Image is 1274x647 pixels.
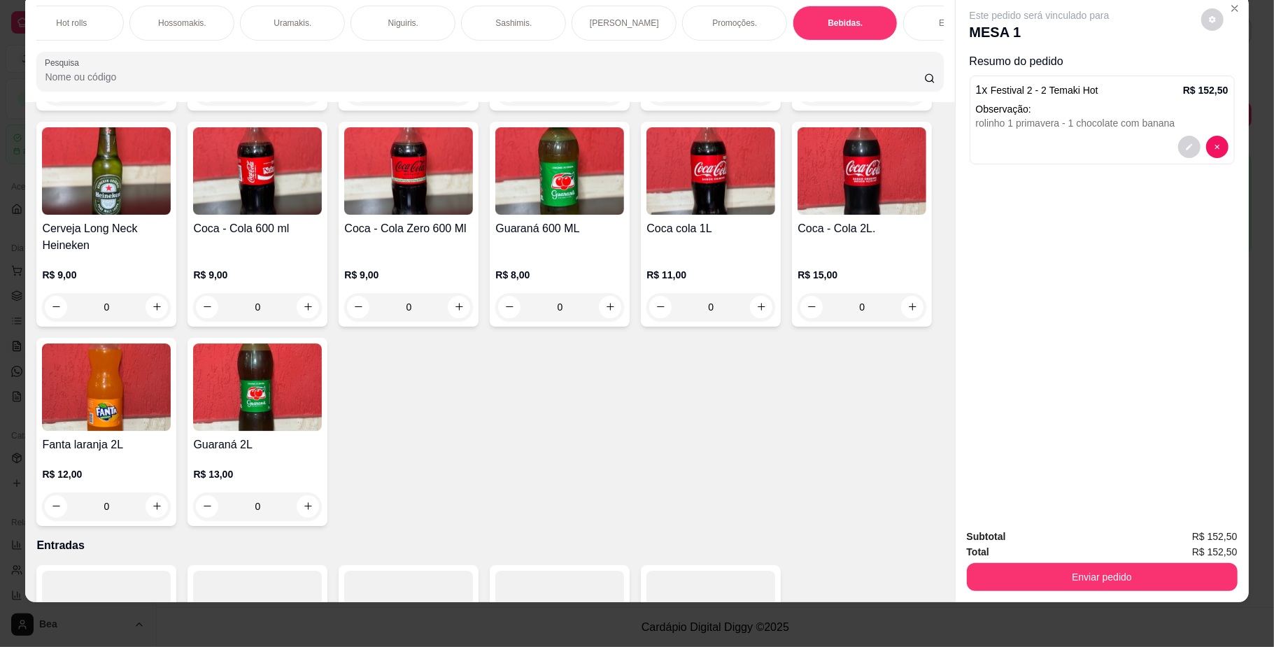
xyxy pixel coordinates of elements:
[42,127,171,215] img: product-image
[344,220,473,237] h4: Coca - Cola Zero 600 Ml
[1201,8,1224,31] button: decrease-product-quantity
[45,296,67,318] button: decrease-product-quantity
[798,268,926,282] p: R$ 15,00
[193,343,322,431] img: product-image
[800,296,823,318] button: decrease-product-quantity
[193,127,322,215] img: product-image
[976,116,1229,130] div: rolinho 1 primavera - 1 chocolate com banana
[712,17,757,29] p: Promoções.
[158,17,206,29] p: Hossomakis.
[599,296,621,318] button: increase-product-quantity
[146,296,168,318] button: increase-product-quantity
[193,220,322,237] h4: Coca - Cola 600 ml
[42,268,171,282] p: R$ 9,00
[42,343,171,431] img: product-image
[193,467,322,481] p: R$ 13,00
[36,537,943,554] p: Entradas
[498,296,521,318] button: decrease-product-quantity
[196,296,218,318] button: decrease-product-quantity
[590,17,659,29] p: [PERSON_NAME]
[1192,544,1238,560] span: R$ 152,50
[196,495,218,518] button: decrease-product-quantity
[45,70,923,84] input: Pesquisa
[970,8,1110,22] p: Este pedido será vinculado para
[45,495,67,518] button: decrease-product-quantity
[901,296,923,318] button: increase-product-quantity
[45,57,84,69] label: Pesquisa
[388,17,418,29] p: Niguiris.
[146,495,168,518] button: increase-product-quantity
[347,296,369,318] button: decrease-product-quantity
[646,127,775,215] img: product-image
[495,220,624,237] h4: Guaraná 600 ML
[1192,529,1238,544] span: R$ 152,50
[828,17,863,29] p: Bebidas.
[976,102,1229,116] p: Observação:
[967,531,1006,542] strong: Subtotal
[967,563,1238,591] button: Enviar pedido
[1183,83,1229,97] p: R$ 152,50
[798,220,926,237] h4: Coca - Cola 2L.
[344,127,473,215] img: product-image
[970,22,1110,42] p: MESA 1
[193,268,322,282] p: R$ 9,00
[495,268,624,282] p: R$ 8,00
[991,85,1098,96] span: Festival 2 - 2 Temaki Hot
[56,17,87,29] p: Hot rolls
[750,296,772,318] button: increase-product-quantity
[939,17,972,29] p: Entradas
[448,296,470,318] button: increase-product-quantity
[1178,136,1201,158] button: decrease-product-quantity
[798,127,926,215] img: product-image
[193,436,322,453] h4: Guaraná 2L
[1206,136,1229,158] button: decrease-product-quantity
[42,220,171,254] h4: Cerveja Long Neck Heineken
[646,220,775,237] h4: Coca cola 1L
[495,127,624,215] img: product-image
[297,495,319,518] button: increase-product-quantity
[646,268,775,282] p: R$ 11,00
[42,467,171,481] p: R$ 12,00
[976,82,1098,99] p: 1 x
[274,17,311,29] p: Uramakis.
[649,296,672,318] button: decrease-product-quantity
[495,17,532,29] p: Sashimis.
[967,546,989,557] strong: Total
[970,53,1235,70] p: Resumo do pedido
[344,268,473,282] p: R$ 9,00
[42,436,171,453] h4: Fanta laranja 2L
[297,296,319,318] button: increase-product-quantity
